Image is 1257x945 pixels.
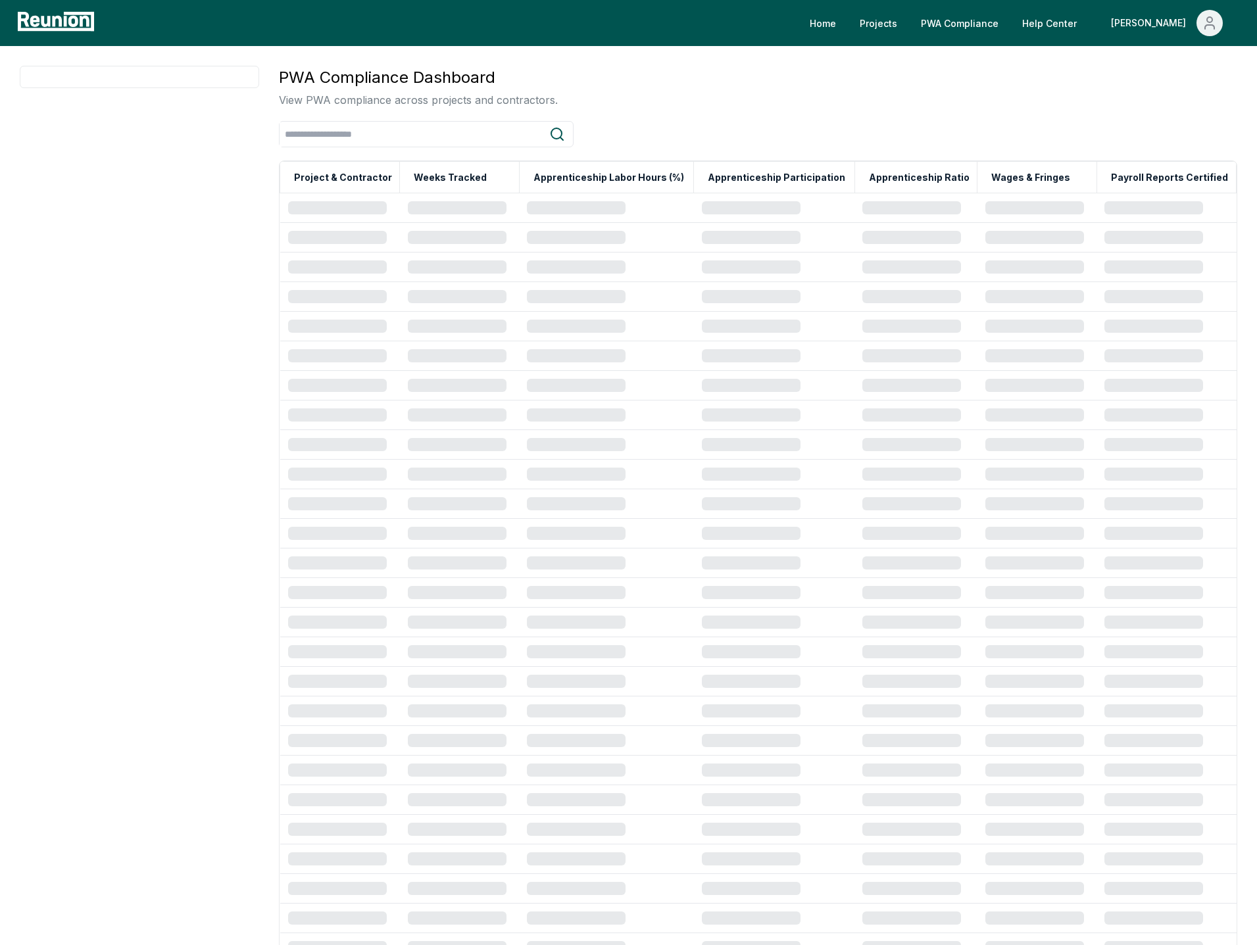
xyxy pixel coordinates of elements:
button: Payroll Reports Certified [1108,164,1231,191]
button: Weeks Tracked [411,164,489,191]
button: Apprenticeship Participation [705,164,848,191]
button: Wages & Fringes [989,164,1073,191]
h3: PWA Compliance Dashboard [279,66,558,89]
a: Projects [849,10,908,36]
button: Project & Contractor [291,164,395,191]
button: Apprenticeship Ratio [866,164,972,191]
a: PWA Compliance [910,10,1009,36]
button: [PERSON_NAME] [1100,10,1233,36]
nav: Main [799,10,1244,36]
a: Home [799,10,847,36]
a: Help Center [1012,10,1087,36]
button: Apprenticeship Labor Hours (%) [531,164,687,191]
div: [PERSON_NAME] [1111,10,1191,36]
p: View PWA compliance across projects and contractors. [279,92,558,108]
